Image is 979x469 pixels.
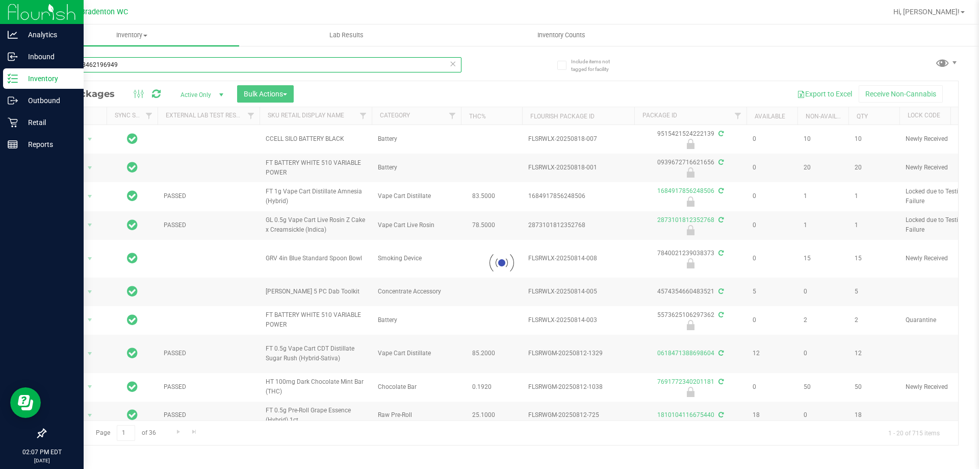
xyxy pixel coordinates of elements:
input: Search Package ID, Item Name, SKU, Lot or Part Number... [45,57,461,72]
p: [DATE] [5,457,79,464]
p: Analytics [18,29,79,41]
span: Hi, [PERSON_NAME]! [893,8,960,16]
a: Inventory Counts [454,24,668,46]
a: Inventory [24,24,239,46]
inline-svg: Reports [8,139,18,150]
inline-svg: Retail [8,117,18,128]
inline-svg: Inbound [8,52,18,62]
span: Lab Results [316,31,377,40]
span: Clear [449,57,456,70]
p: Retail [18,116,79,129]
p: 02:07 PM EDT [5,448,79,457]
p: Reports [18,138,79,151]
p: Inventory [18,72,79,85]
p: Inbound [18,51,79,63]
inline-svg: Inventory [8,73,18,84]
p: Outbound [18,94,79,107]
span: Bradenton WC [81,8,128,16]
span: Inventory [24,31,239,40]
inline-svg: Outbound [8,95,18,106]
span: Inventory Counts [524,31,599,40]
inline-svg: Analytics [8,30,18,40]
iframe: Resource center [10,387,41,418]
span: Include items not tagged for facility [571,58,622,73]
a: Lab Results [239,24,454,46]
